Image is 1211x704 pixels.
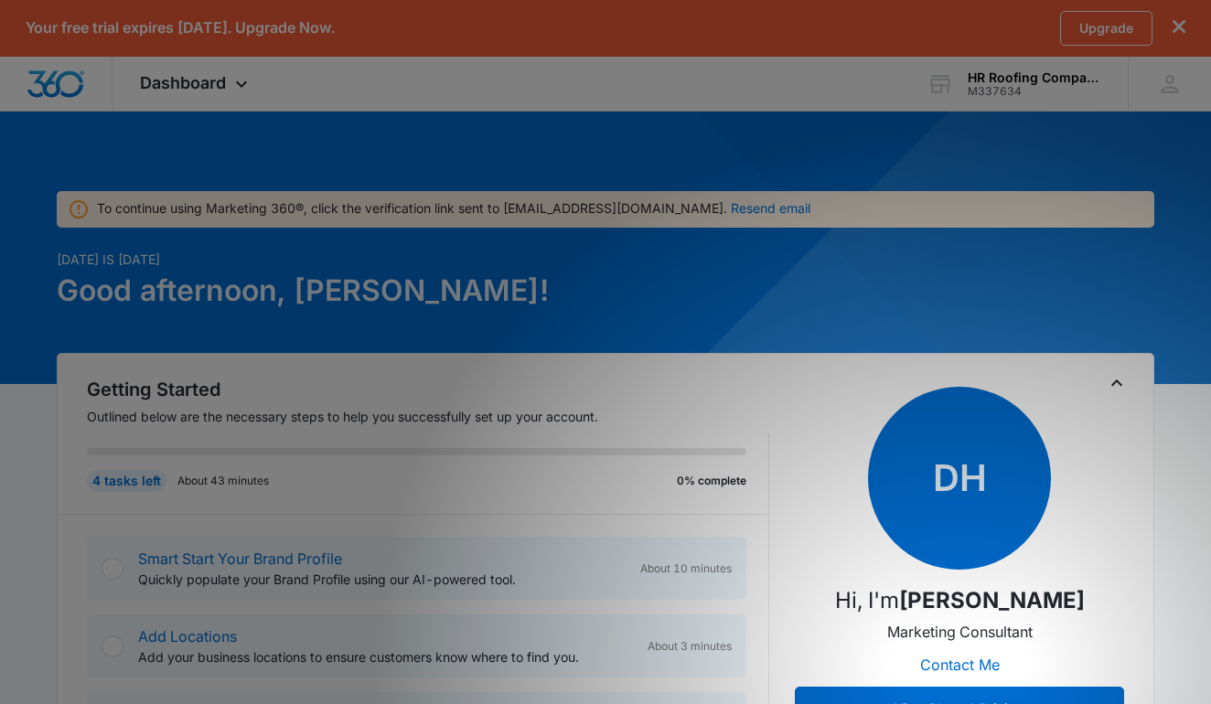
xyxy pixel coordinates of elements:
[19,47,242,169] p: Contact your Marketing Consultant to get your personalized marketing plan for your unique busines...
[1173,19,1185,37] button: dismiss this dialog
[648,638,732,655] span: About 3 minutes
[1060,11,1152,46] a: Upgrade
[140,73,226,92] span: Dashboard
[87,376,769,403] h2: Getting Started
[640,560,732,577] span: About 10 minutes
[138,627,237,645] a: Add Locations
[57,269,781,313] h1: Good afternoon, [PERSON_NAME]!
[138,570,626,589] p: Quickly populate your Brand Profile using our AI-powered tool.
[968,85,1101,98] div: account id
[968,70,1101,85] div: account name
[868,387,1051,570] span: DH
[97,198,810,218] div: To continue using Marketing 360®, click the verification link sent to [EMAIL_ADDRESS][DOMAIN_NAME].
[19,182,27,195] span: ⊘
[902,643,1018,687] button: Contact Me
[1106,372,1128,394] button: Toggle Collapse
[899,587,1085,613] strong: [PERSON_NAME]
[57,250,781,269] p: [DATE] is [DATE]
[731,202,810,215] button: Resend email
[835,584,1085,617] p: Hi, I'm
[19,182,91,195] a: Hide these tips
[177,473,269,489] p: About 43 minutes
[138,647,633,667] p: Add your business locations to ensure customers know where to find you.
[677,473,746,489] p: 0% complete
[87,407,769,426] p: Outlined below are the necessary steps to help you successfully set up your account.
[26,19,335,37] p: Your free trial expires [DATE]. Upgrade Now.
[887,621,1033,643] p: Marketing Consultant
[19,14,242,37] h3: Get your personalized plan
[87,470,166,492] div: 4 tasks left
[138,549,342,568] a: Smart Start Your Brand Profile
[113,57,280,111] div: Dashboard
